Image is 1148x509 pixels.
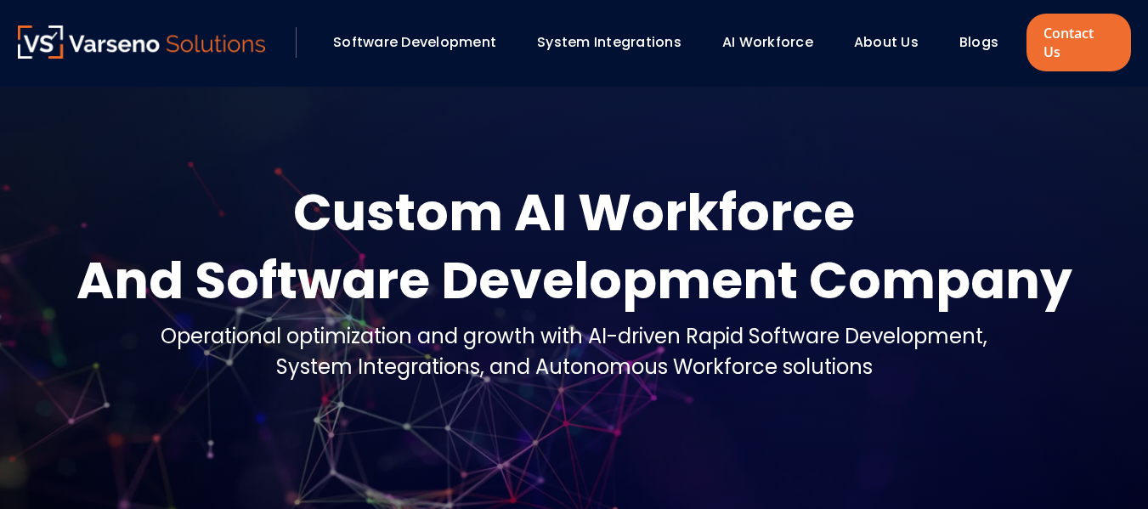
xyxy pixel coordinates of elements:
[722,32,813,52] a: AI Workforce
[714,28,837,57] div: AI Workforce
[333,32,496,52] a: Software Development
[76,246,1072,314] div: And Software Development Company
[325,28,520,57] div: Software Development
[537,32,681,52] a: System Integrations
[951,28,1022,57] div: Blogs
[1026,14,1130,71] a: Contact Us
[529,28,705,57] div: System Integrations
[18,25,266,59] img: Varseno Solutions – Product Engineering & IT Services
[161,321,987,352] div: Operational optimization and growth with AI-driven Rapid Software Development,
[845,28,942,57] div: About Us
[76,178,1072,246] div: Custom AI Workforce
[959,32,998,52] a: Blogs
[161,352,987,382] div: System Integrations, and Autonomous Workforce solutions
[854,32,919,52] a: About Us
